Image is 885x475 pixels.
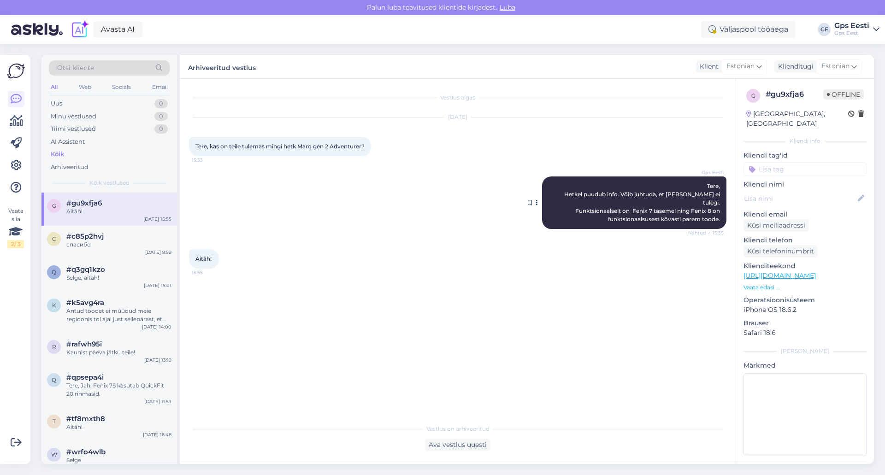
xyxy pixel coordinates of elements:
[743,162,867,176] input: Lisa tag
[743,283,867,292] p: Vaata edasi ...
[425,439,490,451] div: Ava vestlus uuesti
[7,207,24,248] div: Vaata siia
[52,302,56,309] span: k
[51,150,64,159] div: Kõik
[142,323,171,330] div: [DATE] 14:00
[751,92,755,99] span: g
[744,194,856,204] input: Lisa nimi
[154,99,168,108] div: 0
[110,81,133,93] div: Socials
[66,274,171,282] div: Selge, aitäh!
[743,261,867,271] p: Klienditeekond
[7,62,25,80] img: Askly Logo
[743,295,867,305] p: Operatsioonisüsteem
[774,62,814,71] div: Klienditugi
[144,398,171,405] div: [DATE] 11:53
[823,89,864,100] span: Offline
[688,229,724,236] span: Nähtud ✓ 15:35
[57,63,94,73] span: Otsi kliente
[743,151,867,160] p: Kliendi tag'id
[154,124,168,134] div: 0
[66,240,171,249] div: спасибо
[66,448,106,456] span: #wrfo4wlb
[7,240,24,248] div: 2 / 3
[144,282,171,289] div: [DATE] 15:01
[52,202,56,209] span: g
[66,348,171,357] div: Kaunist päeva jätku teile!
[52,269,56,276] span: q
[834,29,869,37] div: Gps Eesti
[743,328,867,338] p: Safari 18.6
[143,431,171,438] div: [DATE] 16:48
[66,423,171,431] div: Aitäh!
[52,343,56,350] span: r
[189,113,726,121] div: [DATE]
[66,340,102,348] span: #rafwh95i
[743,235,867,245] p: Kliendi telefon
[49,81,59,93] div: All
[743,305,867,315] p: iPhone OS 18.6.2
[52,235,56,242] span: c
[689,169,724,176] span: Gps Eesti
[66,232,104,240] span: #c85p2hvj
[53,418,56,425] span: t
[743,271,816,280] a: [URL][DOMAIN_NAME]
[51,451,57,458] span: w
[834,22,869,29] div: Gps Eesti
[766,89,823,100] div: # gu9xfja6
[834,22,879,37] a: Gps EestiGps Eesti
[89,179,130,187] span: Kõik vestlused
[195,255,212,262] span: Aitäh!
[66,307,171,323] div: Antud toodet ei müüdud meie regioonis tol ajal just sellepärast, et see ei vastanud meie seadusan...
[743,347,867,355] div: [PERSON_NAME]
[70,20,89,39] img: explore-ai
[66,265,105,274] span: #q3gq1kzo
[743,180,867,189] p: Kliendi nimi
[818,23,831,36] div: GE
[821,61,850,71] span: Estonian
[743,245,818,258] div: Küsi telefoninumbrit
[66,456,171,464] div: Selge
[743,361,867,370] p: Märkmed
[51,99,62,108] div: Uus
[93,22,142,37] a: Avasta AI
[143,216,171,223] div: [DATE] 15:55
[154,112,168,121] div: 0
[701,21,796,38] div: Väljaspool tööaega
[192,269,226,276] span: 15:55
[726,61,755,71] span: Estonian
[189,94,726,102] div: Vestlus algas
[743,210,867,219] p: Kliendi email
[192,157,226,164] span: 15:33
[195,143,365,150] span: Tere, kas on teile tulemas mingi hetk Marq gen 2 Adventurer?
[696,62,719,71] div: Klient
[188,60,256,73] label: Arhiveeritud vestlus
[145,249,171,256] div: [DATE] 9:59
[150,81,170,93] div: Email
[66,207,171,216] div: Aitäh!
[743,318,867,328] p: Brauser
[66,373,104,381] span: #qpsepa4i
[77,81,93,93] div: Web
[51,124,96,134] div: Tiimi vestlused
[426,425,490,433] span: Vestlus on arhiveeritud
[743,219,809,232] div: Küsi meiliaadressi
[497,3,518,12] span: Luba
[51,137,85,147] div: AI Assistent
[66,199,102,207] span: #gu9xfja6
[51,112,96,121] div: Minu vestlused
[743,137,867,145] div: Kliendi info
[144,357,171,364] div: [DATE] 13:19
[66,415,105,423] span: #tf8mxth8
[51,163,88,172] div: Arhiveeritud
[52,376,56,383] span: q
[66,381,171,398] div: Tere, Jah, Fenix 7S kasutab QuickFit 20 rihmasid.
[746,109,848,129] div: [GEOGRAPHIC_DATA], [GEOGRAPHIC_DATA]
[66,299,104,307] span: #k5avg4ra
